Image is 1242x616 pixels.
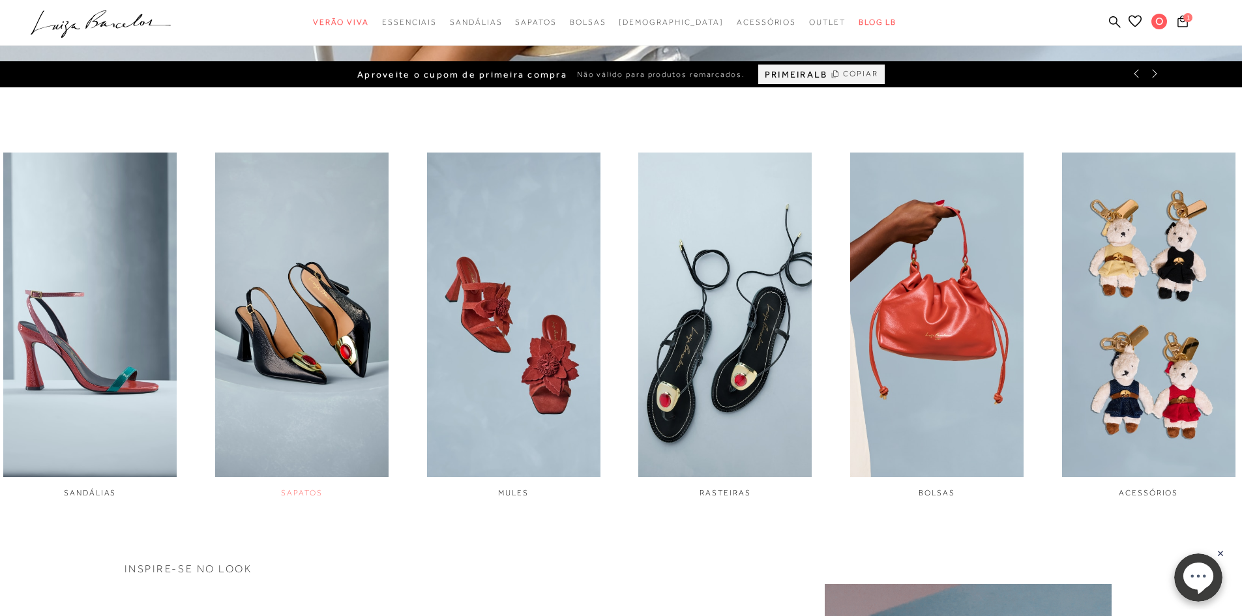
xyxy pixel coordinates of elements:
span: 1 [1183,13,1192,22]
span: SAPATOS [281,488,322,497]
span: BOLSAS [919,488,955,497]
div: 6 / 6 [1062,153,1235,499]
h3: INSPIRE-SE NO LOOK [125,564,1118,574]
a: categoryNavScreenReaderText [809,10,846,35]
button: 1 [1174,14,1192,32]
img: imagem do link [850,153,1024,477]
span: COPIAR [843,68,878,80]
a: imagem do link SAPATOS [215,153,389,499]
span: BLOG LB [859,18,896,27]
a: categoryNavScreenReaderText [515,10,556,35]
span: O [1151,14,1167,29]
a: imagem do link MULES [426,153,600,499]
button: O [1146,13,1174,33]
div: 5 / 6 [850,153,1024,499]
a: imagem do link RASTEIRAS [638,153,812,499]
span: RASTEIRAS [700,488,750,497]
a: BLOG LB [859,10,896,35]
div: 1 / 6 [3,153,177,499]
a: categoryNavScreenReaderText [382,10,437,35]
img: imagem do link [3,153,177,477]
span: MULES [498,488,529,497]
span: ACESSÓRIOS [1119,488,1178,497]
a: imagem do link SANDÁLIAS [3,153,177,499]
a: categoryNavScreenReaderText [737,10,796,35]
span: Essenciais [382,18,437,27]
a: imagem do link BOLSAS [850,153,1024,499]
span: SANDÁLIAS [64,488,116,497]
span: PRIMEIRALB [765,69,827,80]
div: 2 / 6 [215,153,389,499]
span: Sandálias [450,18,502,27]
a: categoryNavScreenReaderText [450,10,502,35]
a: categoryNavScreenReaderText [313,10,369,35]
img: imagem do link [1062,153,1235,477]
span: Outlet [809,18,846,27]
div: 4 / 6 [638,153,812,499]
img: imagem do link [638,153,812,477]
span: Verão Viva [313,18,369,27]
span: [DEMOGRAPHIC_DATA] [619,18,724,27]
img: imagem do link [427,153,600,477]
span: Não válido para produtos remarcados. [577,69,745,80]
span: Aproveite o cupom de primeira compra [357,69,567,80]
a: categoryNavScreenReaderText [570,10,606,35]
a: noSubCategoriesText [619,10,724,35]
img: imagem do link [215,153,389,477]
span: Sapatos [515,18,556,27]
span: Bolsas [570,18,606,27]
a: imagem do link ACESSÓRIOS [1062,153,1235,499]
div: 3 / 6 [426,153,600,499]
span: Acessórios [737,18,796,27]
